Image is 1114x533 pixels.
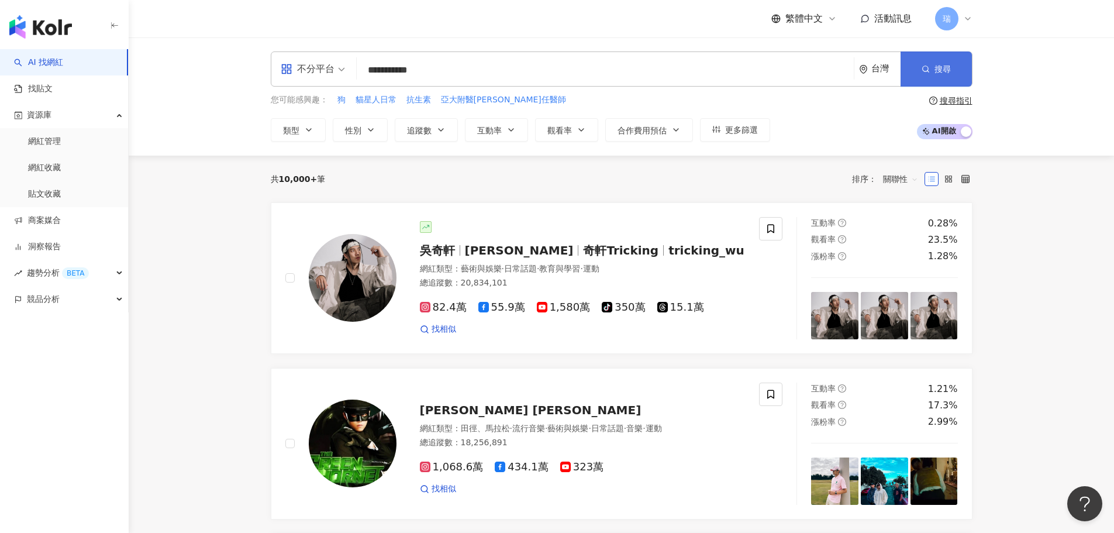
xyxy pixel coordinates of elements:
span: environment [859,65,868,74]
span: 漲粉率 [811,417,836,427]
span: tricking_wu [668,243,744,257]
span: · [643,424,645,433]
a: KOL Avatar吳奇軒[PERSON_NAME]奇軒Trickingtricking_wu網紅類型：藝術與娛樂·日常話題·教育與學習·運動總追蹤數：20,834,10182.4萬55.9萬1... [271,202,972,354]
a: 找貼文 [14,83,53,95]
span: 觀看率 [547,126,572,135]
div: 1.28% [928,250,958,263]
span: 活動訊息 [874,13,912,24]
span: 觀看率 [811,235,836,244]
span: 關聯性 [883,170,918,188]
button: 類型 [271,118,326,142]
div: 總追蹤數 ： 18,256,891 [420,437,746,449]
span: 流行音樂 [512,424,545,433]
img: post-image [861,458,908,505]
span: 搜尋 [934,64,951,74]
div: 排序： [852,170,925,188]
button: 性別 [333,118,388,142]
img: post-image [861,292,908,339]
div: 網紅類型 ： [420,263,746,275]
img: post-image [910,292,958,339]
a: KOL Avatar[PERSON_NAME] [PERSON_NAME]網紅類型：田徑、馬拉松·流行音樂·藝術與娛樂·日常話題·音樂·運動總追蹤數：18,256,8911,068.6萬434.... [271,368,972,520]
span: 更多篩選 [725,125,758,135]
span: · [545,424,547,433]
span: 82.4萬 [420,301,467,314]
span: 奇軒Tricking [583,243,658,257]
div: 23.5% [928,233,958,246]
button: 狗 [337,94,346,106]
span: question-circle [838,219,846,227]
a: 洞察報告 [14,241,61,253]
span: 漲粉率 [811,252,836,261]
button: 亞大附醫[PERSON_NAME]任醫師 [440,94,567,106]
button: 貓星人日常 [355,94,397,106]
span: 追蹤數 [407,126,432,135]
span: appstore [281,63,292,75]
a: searchAI 找網紅 [14,57,63,68]
span: 狗 [337,94,346,106]
a: 找相似 [420,483,456,495]
span: 藝術與娛樂 [461,264,502,273]
button: 抗生素 [406,94,432,106]
span: · [624,424,626,433]
button: 互動率 [465,118,528,142]
span: 350萬 [602,301,645,314]
a: 商案媒合 [14,215,61,226]
span: · [580,264,582,273]
span: 性別 [345,126,361,135]
div: BETA [62,267,89,279]
img: KOL Avatar [309,234,396,322]
span: [PERSON_NAME] [PERSON_NAME] [420,403,642,417]
div: 不分平台 [281,60,334,78]
span: 運動 [646,424,662,433]
iframe: Help Scout Beacon - Open [1067,486,1102,521]
span: 您可能感興趣： [271,94,328,106]
span: 抗生素 [406,94,431,106]
span: · [502,264,504,273]
span: 貓星人日常 [356,94,396,106]
span: 觀看率 [811,400,836,410]
div: 網紅類型 ： [420,423,746,435]
button: 合作費用預估 [605,118,693,142]
span: 趨勢分析 [27,260,89,286]
span: 15.1萬 [657,301,704,314]
span: 資源庫 [27,102,51,128]
div: 台灣 [871,64,901,74]
div: 搜尋指引 [940,96,972,105]
span: question-circle [929,97,937,105]
span: question-circle [838,252,846,260]
span: 合作費用預估 [618,126,667,135]
span: 日常話題 [504,264,537,273]
span: 藝術與娛樂 [547,424,588,433]
span: 10,000+ [279,174,318,184]
button: 搜尋 [901,51,972,87]
div: 0.28% [928,217,958,230]
span: 55.9萬 [478,301,525,314]
span: rise [14,269,22,277]
span: 日常話題 [591,424,624,433]
img: logo [9,15,72,39]
span: question-circle [838,235,846,243]
button: 觀看率 [535,118,598,142]
div: 17.3% [928,399,958,412]
span: question-circle [838,401,846,409]
span: 互動率 [811,218,836,228]
img: post-image [811,458,858,505]
a: 貼文收藏 [28,188,61,200]
span: question-circle [838,384,846,393]
a: 找相似 [420,324,456,335]
span: 1,068.6萬 [420,461,484,473]
img: post-image [811,292,858,339]
img: post-image [910,458,958,505]
span: 亞大附醫[PERSON_NAME]任醫師 [441,94,566,106]
span: 音樂 [626,424,643,433]
button: 追蹤數 [395,118,458,142]
span: 吳奇軒 [420,243,455,257]
span: 瑞 [943,12,951,25]
span: 找相似 [432,324,456,335]
a: 網紅收藏 [28,162,61,174]
div: 2.99% [928,415,958,428]
a: 網紅管理 [28,136,61,147]
img: KOL Avatar [309,400,396,487]
button: 更多篩選 [700,118,770,142]
span: 434.1萬 [495,461,549,473]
